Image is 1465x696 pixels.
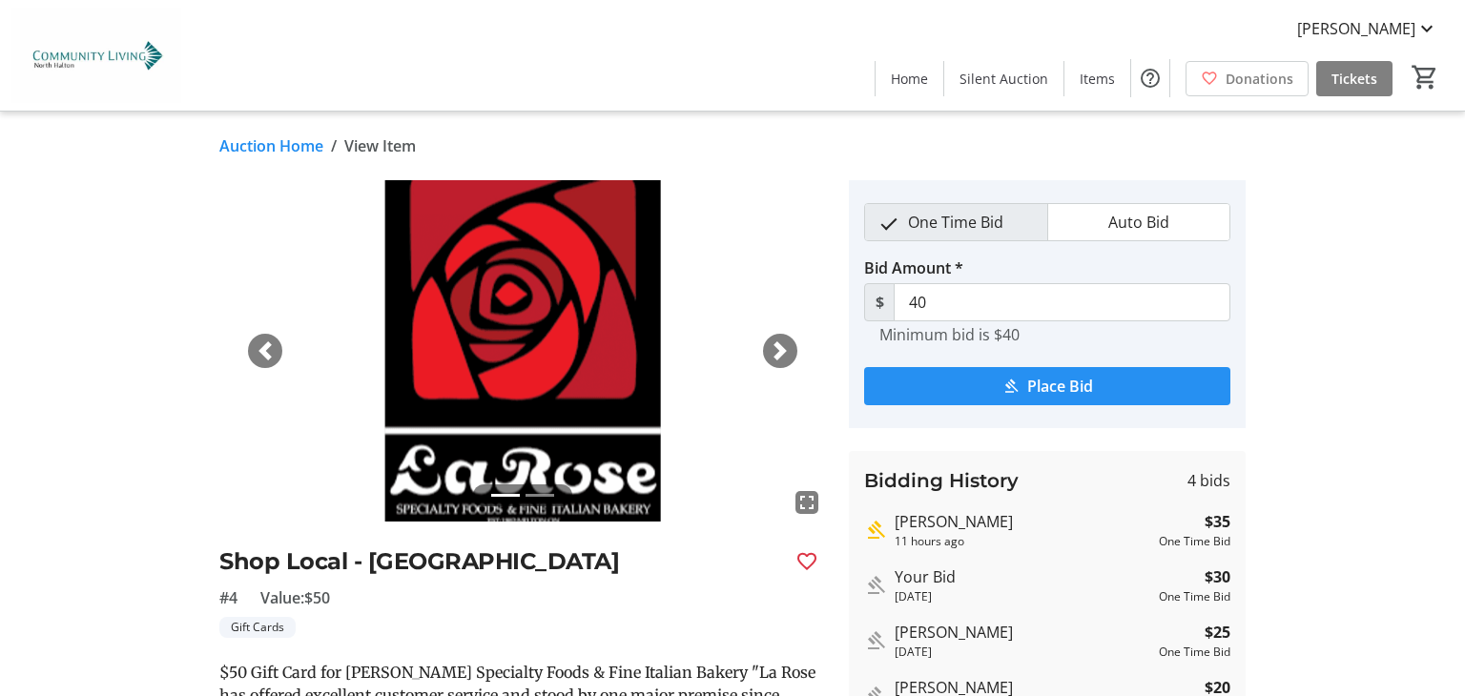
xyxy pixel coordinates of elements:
mat-icon: fullscreen [795,491,818,514]
a: Donations [1186,61,1309,96]
span: [PERSON_NAME] [1297,17,1415,40]
h2: Shop Local - [GEOGRAPHIC_DATA] [219,544,780,579]
div: [DATE] [895,644,1151,661]
button: Favourite [788,542,826,581]
span: / [331,134,337,157]
div: One Time Bid [1159,644,1230,661]
mat-icon: Outbid [864,629,887,652]
mat-icon: Outbid [864,574,887,597]
img: Community Living North Halton's Logo [11,8,181,103]
h3: Bidding History [864,466,1019,495]
span: $ [864,283,895,321]
div: One Time Bid [1159,533,1230,550]
a: Auction Home [219,134,323,157]
strong: $35 [1205,510,1230,533]
div: [DATE] [895,588,1151,605]
a: Silent Auction [944,61,1063,96]
button: Help [1131,59,1169,97]
span: Silent Auction [959,69,1048,89]
div: 11 hours ago [895,533,1151,550]
span: Value: $50 [260,586,330,609]
button: [PERSON_NAME] [1282,13,1454,44]
span: Items [1080,69,1115,89]
span: Tickets [1331,69,1377,89]
a: Home [876,61,943,96]
span: Donations [1226,69,1293,89]
span: One Time Bid [897,204,1015,240]
button: Cart [1408,60,1442,94]
span: Auto Bid [1097,204,1181,240]
div: [PERSON_NAME] [895,621,1151,644]
span: View Item [344,134,416,157]
div: [PERSON_NAME] [895,510,1151,533]
span: Place Bid [1027,375,1093,398]
span: 4 bids [1187,469,1230,492]
a: Tickets [1316,61,1393,96]
label: Bid Amount * [864,256,963,279]
tr-hint: Minimum bid is $40 [879,325,1020,344]
div: Your Bid [895,565,1151,588]
tr-label-badge: Gift Cards [219,617,296,638]
span: #4 [219,586,237,609]
strong: $30 [1205,565,1230,588]
img: Image [219,180,826,522]
strong: $25 [1205,621,1230,644]
div: One Time Bid [1159,588,1230,605]
a: Items [1064,61,1130,96]
button: Place Bid [864,367,1230,405]
mat-icon: Highest bid [864,519,887,542]
span: Home [891,69,928,89]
